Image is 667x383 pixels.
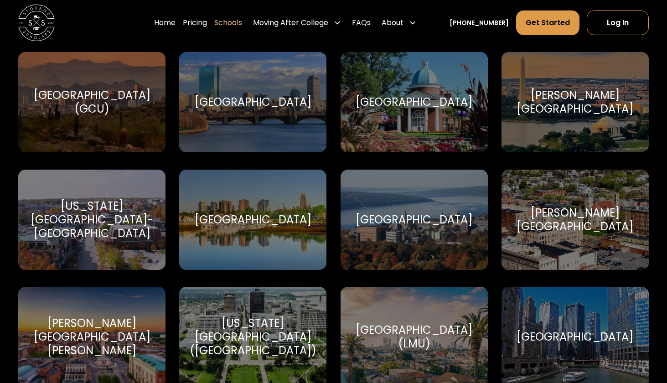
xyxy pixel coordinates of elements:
a: [PHONE_NUMBER] [450,18,509,28]
a: Get Started [516,10,579,35]
div: [GEOGRAPHIC_DATA] [356,95,472,109]
a: Go to selected school [502,170,649,270]
a: FAQs [352,10,371,36]
a: Go to selected school [179,52,326,152]
div: [PERSON_NAME][GEOGRAPHIC_DATA] [512,206,638,233]
div: Moving After College [249,10,345,36]
div: [PERSON_NAME][GEOGRAPHIC_DATA] [512,88,638,116]
a: Home [154,10,176,36]
a: Go to selected school [341,170,488,270]
a: Go to selected school [18,52,165,152]
div: [GEOGRAPHIC_DATA] (GCU) [29,88,155,116]
a: Pricing [183,10,207,36]
a: Go to selected school [502,52,649,152]
div: Moving After College [253,17,328,28]
div: About [378,10,420,36]
div: [US_STATE][GEOGRAPHIC_DATA]-[GEOGRAPHIC_DATA] [29,199,155,240]
img: Storage Scholars main logo [18,5,55,41]
a: Go to selected school [179,170,326,270]
a: Go to selected school [18,170,165,270]
div: [PERSON_NAME][GEOGRAPHIC_DATA][PERSON_NAME] [29,316,155,357]
div: [US_STATE][GEOGRAPHIC_DATA] ([GEOGRAPHIC_DATA]) [190,316,316,357]
a: Go to selected school [341,52,488,152]
a: Log In [587,10,649,35]
a: Schools [214,10,242,36]
div: About [382,17,403,28]
div: [GEOGRAPHIC_DATA] [195,95,311,109]
div: [GEOGRAPHIC_DATA] [517,330,633,344]
div: [GEOGRAPHIC_DATA] [195,213,311,227]
div: [GEOGRAPHIC_DATA] (LMU) [352,323,477,351]
div: [GEOGRAPHIC_DATA] [356,213,472,227]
